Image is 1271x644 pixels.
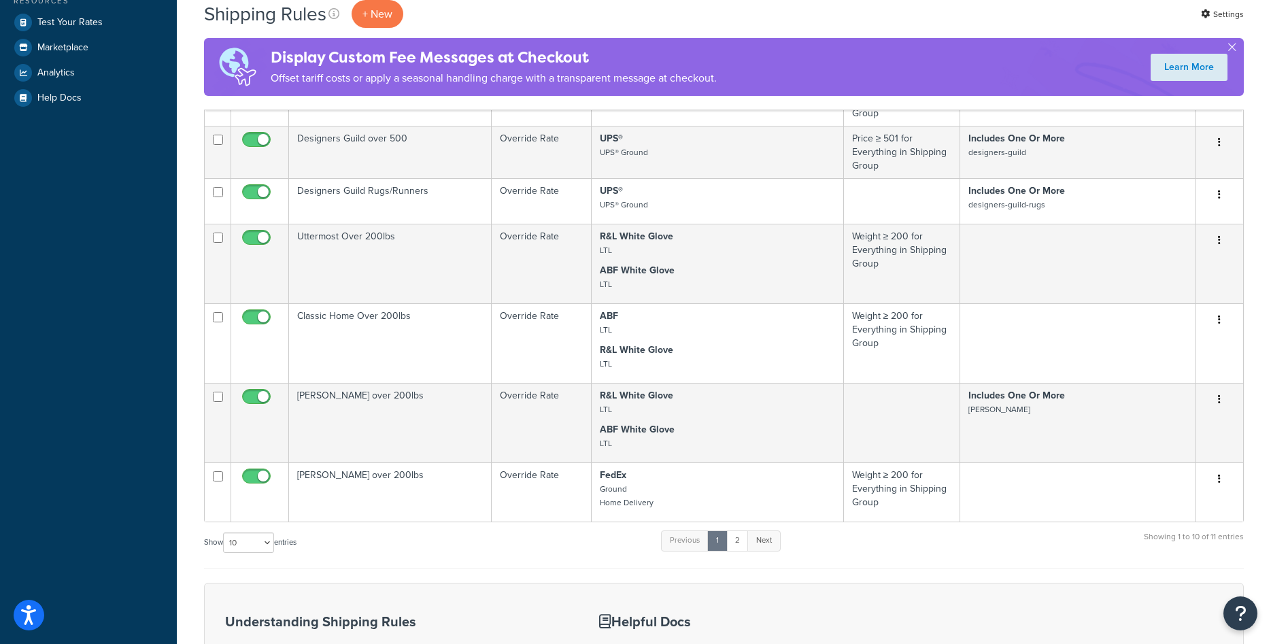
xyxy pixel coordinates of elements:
small: LTL [600,358,612,370]
strong: UPS® [600,131,623,146]
td: [PERSON_NAME] over 200lbs [289,462,492,522]
strong: FedEx [600,468,626,482]
td: Override Rate [492,126,592,178]
small: [PERSON_NAME] [968,403,1030,416]
td: Designers Guild over 500 [289,126,492,178]
small: LTL [600,278,612,290]
strong: Includes One Or More [968,131,1065,146]
td: Override Rate [492,303,592,383]
h3: Helpful Docs [599,614,822,629]
small: UPS® Ground [600,199,648,211]
strong: R&L White Glove [600,388,673,403]
a: Test Your Rates [10,10,167,35]
a: Marketplace [10,35,167,60]
a: Next [747,530,781,551]
a: 2 [726,530,749,551]
span: Analytics [37,67,75,79]
td: Override Rate [492,462,592,522]
td: Override Rate [492,224,592,303]
h4: Display Custom Fee Messages at Checkout [271,46,717,69]
a: Settings [1201,5,1244,24]
strong: R&L White Glove [600,229,673,243]
strong: ABF White Glove [600,263,675,277]
span: Marketplace [37,42,88,54]
td: Weight ≥ 200 for Everything in Shipping Group [844,462,960,522]
small: Ground Home Delivery [600,483,654,509]
img: duties-banner-06bc72dcb5fe05cb3f9472aba00be2ae8eb53ab6f0d8bb03d382ba314ac3c341.png [204,38,271,96]
strong: Includes One Or More [968,184,1065,198]
h3: Understanding Shipping Rules [225,614,565,629]
td: Override Rate [492,178,592,224]
small: designers-guild [968,146,1026,158]
a: 1 [707,530,728,551]
small: UPS® Ground [600,146,648,158]
td: Override Rate [492,383,592,462]
td: Weight ≥ 200 for Everything in Shipping Group [844,303,960,383]
small: LTL [600,403,612,416]
strong: R&L White Glove [600,343,673,357]
td: Uttermost Over 200lbs [289,224,492,303]
small: designers-guild-rugs [968,199,1045,211]
div: Showing 1 to 10 of 11 entries [1144,529,1244,558]
strong: UPS® [600,184,623,198]
strong: ABF White Glove [600,422,675,437]
a: Previous [661,530,709,551]
td: Weight ≥ 200 for Everything in Shipping Group [844,224,960,303]
span: Test Your Rates [37,17,103,29]
td: Classic Home Over 200lbs [289,303,492,383]
select: Showentries [223,532,274,553]
small: LTL [600,244,612,256]
td: Designers Guild Rugs/Runners [289,178,492,224]
small: LTL [600,324,612,336]
button: Open Resource Center [1223,596,1257,630]
span: Help Docs [37,92,82,104]
small: LTL [600,437,612,450]
a: Help Docs [10,86,167,110]
a: Analytics [10,61,167,85]
td: Price ≥ 501 for Everything in Shipping Group [844,126,960,178]
td: [PERSON_NAME] over 200lbs [289,383,492,462]
p: Offset tariff costs or apply a seasonal handling charge with a transparent message at checkout. [271,69,717,88]
label: Show entries [204,532,296,553]
strong: ABF [600,309,618,323]
h1: Shipping Rules [204,1,326,27]
strong: Includes One Or More [968,388,1065,403]
a: Learn More [1151,54,1227,81]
